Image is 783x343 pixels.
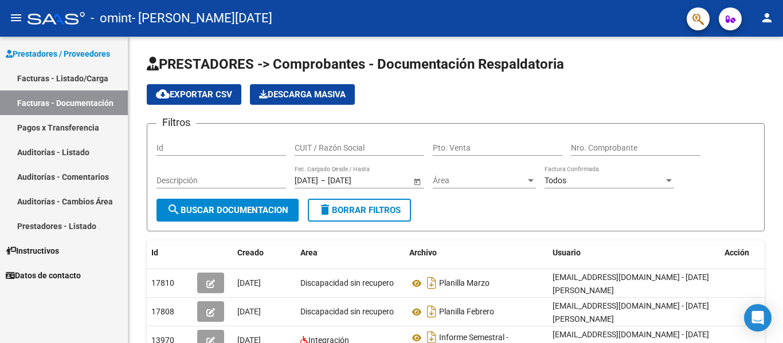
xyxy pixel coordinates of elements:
[424,302,439,321] i: Descargar documento
[553,248,581,257] span: Usuario
[720,241,777,265] datatable-header-cell: Acción
[167,205,288,215] span: Buscar Documentacion
[259,89,346,100] span: Descarga Masiva
[151,278,174,287] span: 17810
[6,245,59,257] span: Instructivos
[296,241,405,265] datatable-header-cell: Area
[300,278,394,287] span: Discapacidad sin recupero
[411,175,423,187] button: Open calendar
[424,274,439,292] i: Descargar documento
[151,307,174,316] span: 17808
[295,176,318,186] input: Start date
[147,84,241,105] button: Exportar CSV
[147,56,564,72] span: PRESTADORES -> Comprobantes - Documentación Respaldatoria
[151,248,158,257] span: Id
[9,11,23,25] mat-icon: menu
[328,176,384,186] input: End date
[300,248,318,257] span: Area
[132,6,272,31] span: - [PERSON_NAME][DATE]
[409,248,437,257] span: Archivo
[250,84,355,105] app-download-masive: Descarga masiva de comprobantes (adjuntos)
[308,199,411,222] button: Borrar Filtros
[237,248,264,257] span: Creado
[156,199,299,222] button: Buscar Documentacion
[318,205,401,215] span: Borrar Filtros
[300,307,394,316] span: Discapacidad sin recupero
[553,301,709,324] span: [EMAIL_ADDRESS][DOMAIN_NAME] - [DATE][PERSON_NAME]
[233,241,296,265] datatable-header-cell: Creado
[147,241,193,265] datatable-header-cell: Id
[156,115,196,131] h3: Filtros
[553,273,709,295] span: [EMAIL_ADDRESS][DOMAIN_NAME] - [DATE][PERSON_NAME]
[237,307,261,316] span: [DATE]
[6,269,81,282] span: Datos de contacto
[433,176,526,186] span: Área
[250,84,355,105] button: Descarga Masiva
[91,6,132,31] span: - omint
[744,304,772,332] div: Open Intercom Messenger
[548,241,720,265] datatable-header-cell: Usuario
[156,87,170,101] mat-icon: cloud_download
[156,89,232,100] span: Exportar CSV
[237,278,261,287] span: [DATE]
[439,307,494,317] span: Planilla Febrero
[320,176,326,186] span: –
[167,203,181,216] mat-icon: search
[318,203,332,216] mat-icon: delete
[725,248,749,257] span: Acción
[405,241,548,265] datatable-header-cell: Archivo
[439,279,490,288] span: Planilla Marzo
[545,176,566,185] span: Todos
[760,11,774,25] mat-icon: person
[6,48,110,60] span: Prestadores / Proveedores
